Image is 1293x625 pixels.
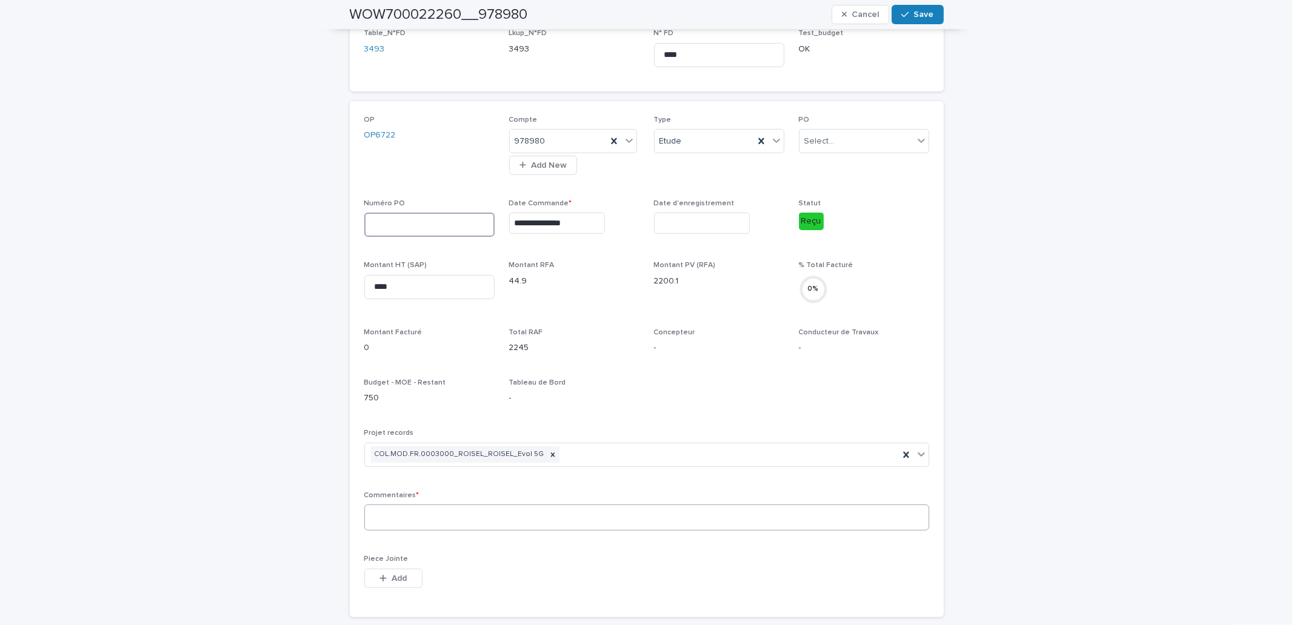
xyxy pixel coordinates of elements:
p: 44.9 [509,275,640,288]
a: 3493 [364,43,385,56]
span: Test_budget [799,30,844,37]
span: Type [654,116,672,124]
div: Select... [804,135,835,148]
span: Etude [660,135,682,148]
span: Table_N°FD [364,30,406,37]
a: OP6722 [364,129,396,142]
div: Reçu [799,213,824,230]
span: Add [392,574,407,583]
span: % Total Facturé [799,262,854,269]
span: Compte [509,116,538,124]
span: Total RAF [509,329,543,336]
span: Montant HT (SAP) [364,262,427,269]
span: 978980 [515,135,546,148]
span: N° FD [654,30,674,37]
span: Piece Jointe [364,555,409,563]
span: Budget - MOE - Restant [364,379,446,386]
button: Add [364,569,423,588]
button: Save [892,5,943,24]
span: PO [799,116,810,124]
span: Projet records [364,429,414,437]
span: Tableau de Bord [509,379,566,386]
span: Montant Facturé [364,329,423,336]
span: OP [364,116,375,124]
span: Statut [799,200,821,207]
span: Cancel [852,10,879,19]
span: Date Commande [509,200,572,207]
div: COL.MOD.FR.0003000_ROISEL_ROISEL_Evol 5G [371,446,546,463]
p: 3493 [509,43,640,56]
span: Conducteur de Travaux [799,329,879,336]
span: Date d'enregistrement [654,200,735,207]
h2: WOW700022260__978980 [350,6,528,24]
span: Lkup_N°FD [509,30,547,37]
p: 750 [364,392,495,405]
p: 0 [364,342,495,354]
p: - [799,342,929,354]
span: Concepteur [654,329,695,336]
span: Montant PV (RFA) [654,262,716,269]
span: Numéro PO [364,200,406,207]
p: OK [799,43,929,56]
p: 2245 [509,342,640,354]
p: - [654,342,784,354]
span: Add New [531,161,567,170]
span: Commentaires [364,492,419,499]
button: Add New [509,156,577,175]
span: Montant RFA [509,262,555,269]
div: 0 % [799,283,828,296]
p: 2200.1 [654,275,784,288]
button: Cancel [832,5,890,24]
p: - [509,392,640,405]
span: Save [914,10,934,19]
